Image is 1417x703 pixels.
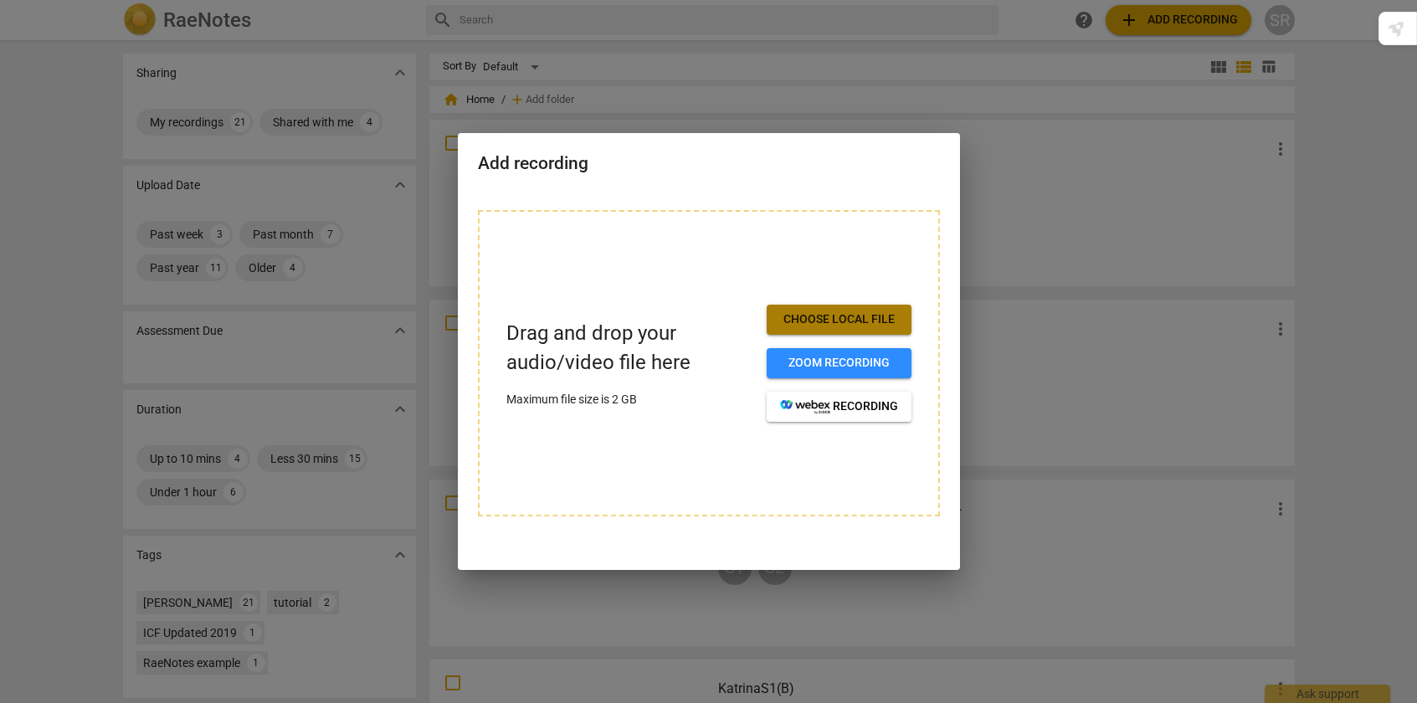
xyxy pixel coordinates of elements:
[506,319,753,377] p: Drag and drop your audio/video file here
[478,153,940,174] h2: Add recording
[506,391,753,408] p: Maximum file size is 2 GB
[780,398,898,415] span: recording
[767,392,911,422] button: recording
[780,311,898,328] span: Choose local file
[780,355,898,372] span: Zoom recording
[767,305,911,335] button: Choose local file
[767,348,911,378] button: Zoom recording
